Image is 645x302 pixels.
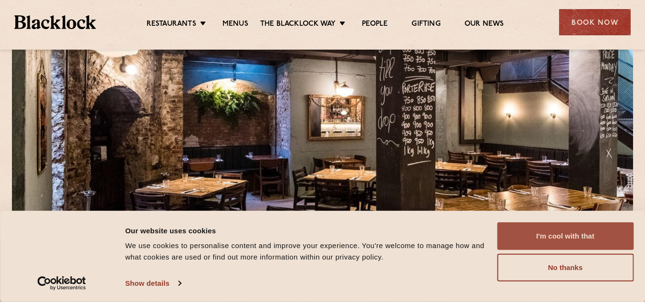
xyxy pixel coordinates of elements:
[497,254,634,281] button: No thanks
[14,15,96,29] img: BL_Textured_Logo-footer-cropped.svg
[412,20,440,30] a: Gifting
[147,20,196,30] a: Restaurants
[260,20,336,30] a: The Blacklock Way
[222,20,248,30] a: Menus
[20,276,104,291] a: Usercentrics Cookiebot - opens in a new window
[125,240,486,263] div: We use cookies to personalise content and improve your experience. You're welcome to manage how a...
[465,20,504,30] a: Our News
[125,225,486,236] div: Our website uses cookies
[559,9,631,35] div: Book Now
[362,20,388,30] a: People
[497,222,634,250] button: I'm cool with that
[125,276,180,291] a: Show details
